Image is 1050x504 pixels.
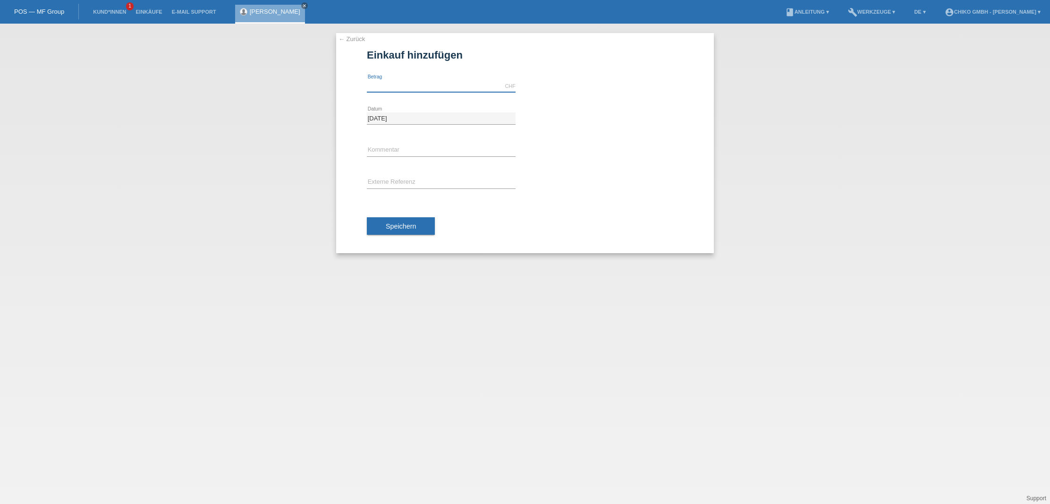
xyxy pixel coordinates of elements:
[126,2,134,10] span: 1
[339,35,365,43] a: ← Zurück
[88,9,131,15] a: Kund*innen
[505,83,516,89] div: CHF
[386,222,416,230] span: Speichern
[131,9,167,15] a: Einkäufe
[848,8,857,17] i: build
[367,49,683,61] h1: Einkauf hinzufügen
[780,9,834,15] a: bookAnleitung ▾
[909,9,930,15] a: DE ▾
[14,8,64,15] a: POS — MF Group
[301,2,308,9] a: close
[302,3,307,8] i: close
[167,9,221,15] a: E-Mail Support
[367,217,435,235] button: Speichern
[940,9,1045,15] a: account_circleChiko GmbH - [PERSON_NAME] ▾
[945,8,954,17] i: account_circle
[785,8,795,17] i: book
[1026,495,1046,502] a: Support
[250,8,300,15] a: [PERSON_NAME]
[843,9,900,15] a: buildWerkzeuge ▾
